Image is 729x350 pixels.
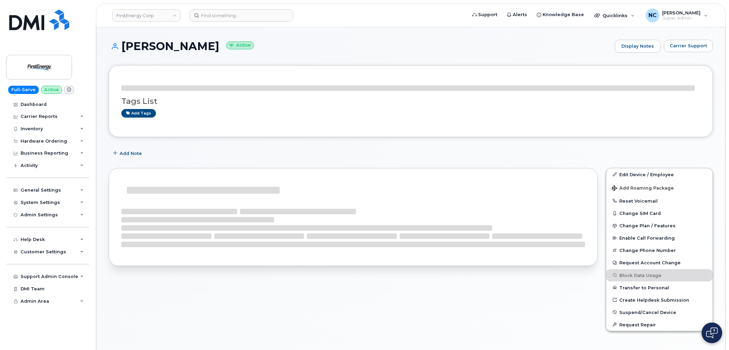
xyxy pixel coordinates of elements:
[606,195,713,207] button: Reset Voicemail
[612,185,674,192] span: Add Roaming Package
[606,281,713,294] button: Transfer to Personal
[606,244,713,256] button: Change Phone Number
[619,310,676,315] span: Suspend/Cancel Device
[606,219,713,232] button: Change Plan / Features
[606,269,713,281] button: Block Data Usage
[615,40,660,53] a: Display Notes
[606,207,713,219] button: Change SIM Card
[619,223,676,228] span: Change Plan / Features
[606,232,713,244] button: Enable Call Forwarding
[670,43,707,49] span: Carrier Support
[606,181,713,195] button: Add Roaming Package
[109,147,148,160] button: Add Note
[706,327,718,338] img: Open chat
[606,294,713,306] a: Create Helpdesk Submission
[619,236,675,241] span: Enable Call Forwarding
[606,168,713,181] a: Edit Device / Employee
[109,40,611,52] h1: [PERSON_NAME]
[606,256,713,269] button: Request Account Change
[606,318,713,331] button: Request Repair
[606,306,713,318] button: Suspend/Cancel Device
[664,40,713,52] button: Carrier Support
[121,109,156,118] a: Add tags
[226,41,254,49] small: Active
[121,97,700,106] h3: Tags List
[120,150,142,157] span: Add Note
